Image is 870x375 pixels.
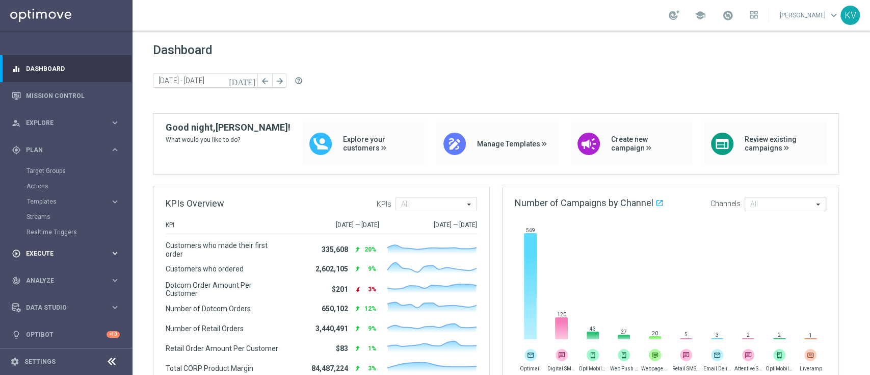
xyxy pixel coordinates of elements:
[11,331,120,339] button: lightbulb Optibot +10
[27,194,131,209] div: Templates
[12,82,120,109] div: Mission Control
[11,277,120,285] button: track_changes Analyze keyboard_arrow_right
[110,248,120,258] i: keyboard_arrow_right
[12,145,21,155] i: gps_fixed
[26,120,110,126] span: Explore
[11,146,120,154] button: gps_fixed Plan keyboard_arrow_right
[695,10,706,21] span: school
[26,55,120,82] a: Dashboard
[27,182,106,190] a: Actions
[110,276,120,285] i: keyboard_arrow_right
[27,224,131,240] div: Realtime Triggers
[27,179,131,194] div: Actions
[110,197,120,207] i: keyboard_arrow_right
[12,330,21,339] i: lightbulb
[107,331,120,338] div: +10
[12,118,110,128] div: Explore
[27,198,110,205] div: Templates
[11,249,120,258] button: play_circle_outline Execute keyboard_arrow_right
[27,198,100,205] span: Templates
[779,8,840,23] a: [PERSON_NAME]keyboard_arrow_down
[27,228,106,236] a: Realtime Triggers
[12,276,110,285] div: Analyze
[12,64,21,73] i: equalizer
[11,92,120,100] button: Mission Control
[27,163,131,179] div: Target Groups
[27,213,106,221] a: Streams
[27,197,120,206] button: Templates keyboard_arrow_right
[26,251,110,257] span: Execute
[24,359,56,365] a: Settings
[12,276,21,285] i: track_changes
[26,147,110,153] span: Plan
[12,249,110,258] div: Execute
[26,82,120,109] a: Mission Control
[11,119,120,127] button: person_search Explore keyboard_arrow_right
[10,357,19,366] i: settings
[11,65,120,73] button: equalizer Dashboard
[840,6,860,25] div: KV
[12,118,21,128] i: person_search
[27,167,106,175] a: Target Groups
[828,10,839,21] span: keyboard_arrow_down
[26,278,110,284] span: Analyze
[110,145,120,155] i: keyboard_arrow_right
[12,249,21,258] i: play_circle_outline
[12,55,120,82] div: Dashboard
[26,305,110,311] span: Data Studio
[26,321,107,348] a: Optibot
[12,321,120,348] div: Optibot
[27,209,131,224] div: Streams
[12,303,110,312] div: Data Studio
[11,304,120,312] button: Data Studio keyboard_arrow_right
[110,303,120,312] i: keyboard_arrow_right
[12,145,110,155] div: Plan
[110,118,120,128] i: keyboard_arrow_right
